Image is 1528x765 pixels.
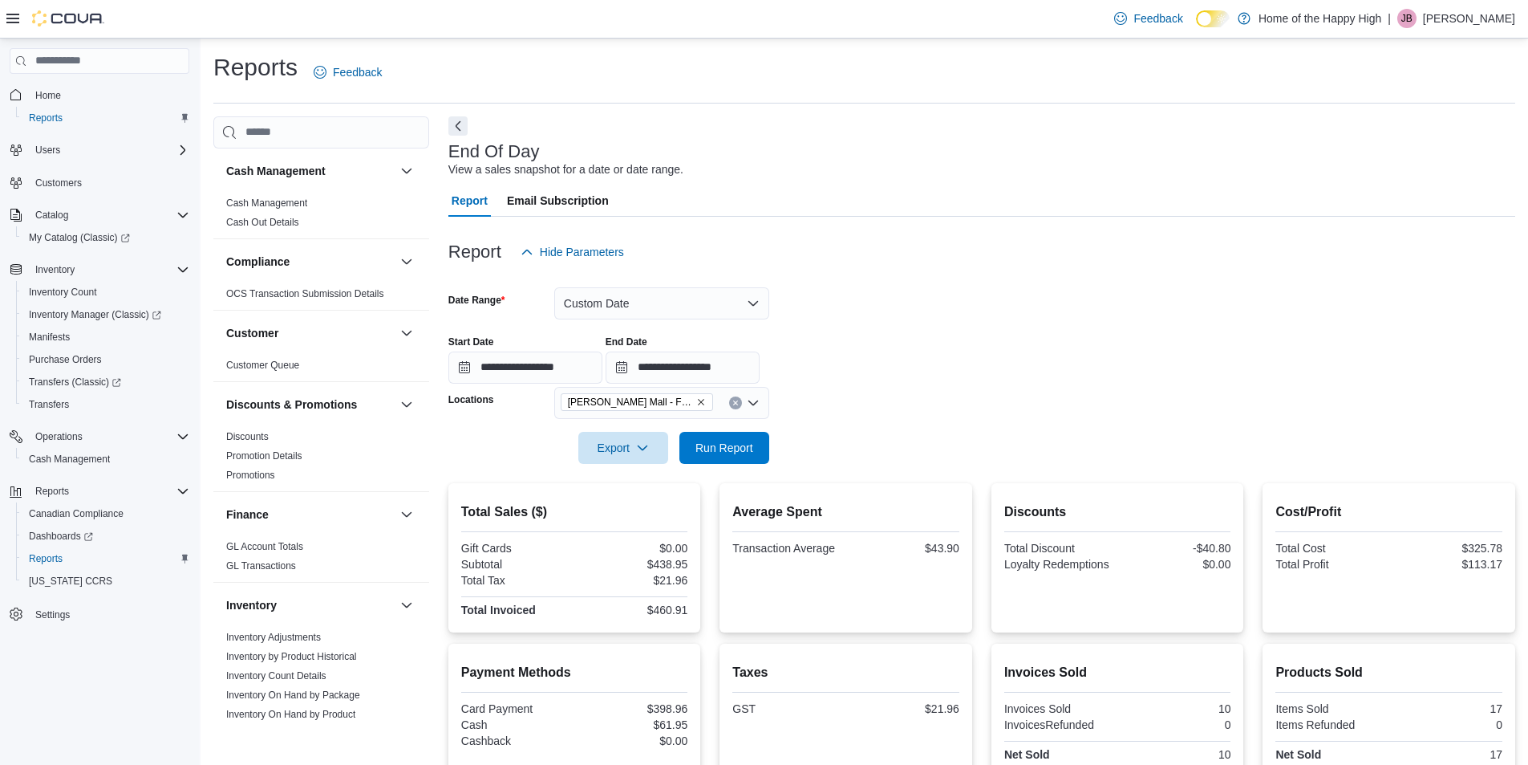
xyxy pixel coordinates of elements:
span: Purchase Orders [22,350,189,369]
div: 10 [1121,702,1230,715]
button: Finance [226,507,394,523]
input: Press the down key to open a popover containing a calendar. [448,352,602,384]
span: Reports [29,552,63,565]
div: 17 [1392,702,1502,715]
h1: Reports [213,51,298,83]
a: Customer Queue [226,360,299,371]
span: Manifests [29,331,70,344]
div: Total Profit [1275,558,1385,571]
a: Settings [29,605,76,625]
button: Canadian Compliance [16,503,196,525]
span: Inventory Manager (Classic) [22,305,189,324]
div: GST [732,702,842,715]
span: OCS Transaction Submission Details [226,287,384,300]
div: Items Refunded [1275,718,1385,731]
div: Items Sold [1275,702,1385,715]
span: Canadian Compliance [22,504,189,523]
div: 17 [1392,748,1502,761]
button: Settings [3,602,196,625]
button: Export [578,432,668,464]
button: Open list of options [747,397,760,409]
h2: Cost/Profit [1275,503,1502,522]
button: Remove Stettler - Stettler Mall - Fire & Flower from selection in this group [696,397,706,407]
span: Hide Parameters [540,244,624,260]
div: $61.95 [578,718,687,731]
div: Finance [213,537,429,582]
span: Export [588,432,659,464]
a: Inventory Count [22,283,103,302]
label: End Date [606,336,647,348]
span: [US_STATE] CCRS [29,575,112,588]
h3: Finance [226,507,269,523]
button: Transfers [16,393,196,416]
span: My Catalog (Classic) [29,231,130,244]
button: Hide Parameters [514,236,630,268]
button: Inventory Count [16,281,196,303]
button: Catalog [3,204,196,226]
div: Cashback [461,734,571,747]
button: Discounts & Promotions [226,397,394,413]
div: InvoicesRefunded [1004,718,1114,731]
button: Users [29,140,67,160]
input: Dark Mode [1196,10,1230,27]
button: Reports [29,482,75,501]
span: Inventory Count Details [226,669,326,682]
a: My Catalog (Classic) [22,228,136,247]
span: Home [29,85,189,105]
span: Inventory On Hand by Product [226,708,355,721]
span: Purchase Orders [29,353,102,366]
a: GL Transactions [226,560,296,572]
span: Stettler - Stettler Mall - Fire & Flower [561,393,713,411]
span: GL Transactions [226,560,296,572]
span: Inventory by Product Historical [226,650,357,663]
button: Users [3,139,196,161]
div: 0 [1392,718,1502,731]
div: 10 [1121,748,1230,761]
span: Inventory Adjustments [226,631,321,644]
div: $43.90 [849,542,959,555]
p: | [1388,9,1391,28]
button: Compliance [397,252,416,271]
label: Start Date [448,336,494,348]
span: Feedback [333,64,382,80]
a: [US_STATE] CCRS [22,572,119,591]
a: Dashboards [16,525,196,547]
label: Locations [448,393,494,406]
span: Users [35,144,60,157]
button: Run Report [679,432,769,464]
button: Inventory [29,260,81,279]
div: $21.96 [578,574,687,587]
button: Discounts & Promotions [397,395,416,414]
span: Reports [22,549,189,568]
button: Cash Management [397,161,416,181]
button: Home [3,83,196,107]
div: Invoices Sold [1004,702,1114,715]
button: Operations [3,425,196,448]
a: Reports [22,549,69,568]
div: Subtotal [461,558,571,571]
div: $398.96 [578,702,687,715]
a: Inventory On Hand by Package [226,690,360,701]
span: Reports [29,482,189,501]
div: Total Cost [1275,542,1385,555]
span: Customers [29,173,189,193]
div: $0.00 [578,734,687,747]
h3: Cash Management [226,163,326,179]
h2: Taxes [732,663,959,682]
span: Catalog [35,209,68,222]
button: Inventory [226,597,394,613]
a: My Catalog (Classic) [16,226,196,249]
button: Reports [16,107,196,129]
span: Customers [35,177,82,189]
button: Reports [3,480,196,503]
a: Transfers [22,395,75,414]
a: Canadian Compliance [22,504,130,523]
h2: Average Spent [732,503,959,522]
span: Reports [35,485,69,498]
a: Feedback [1108,2,1189,35]
a: GL Account Totals [226,541,303,552]
h2: Payment Methods [461,663,688,682]
h3: Inventory [226,597,277,613]
span: JB [1401,9,1412,28]
span: Operations [29,427,189,446]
